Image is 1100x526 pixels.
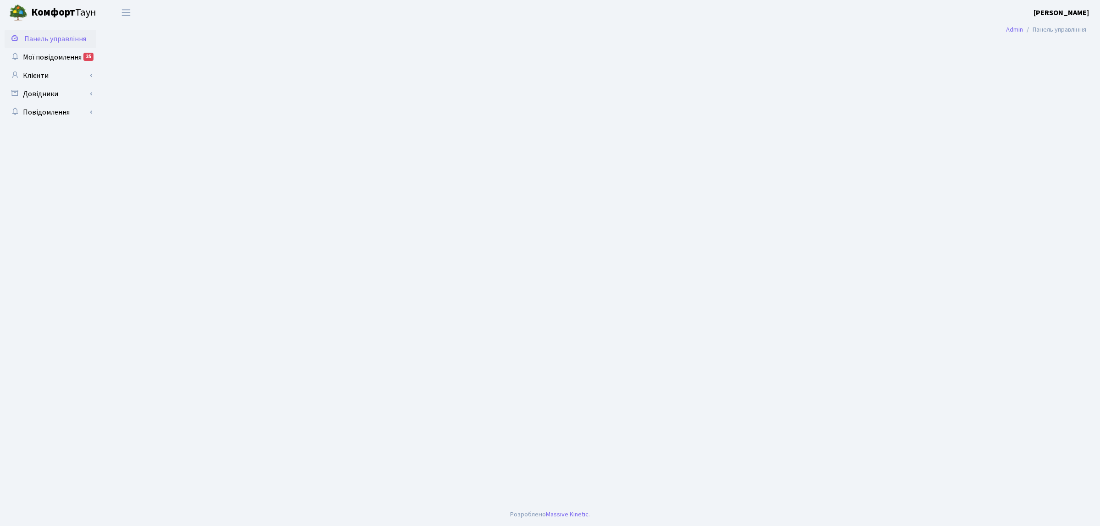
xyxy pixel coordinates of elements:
li: Панель управління [1023,25,1086,35]
a: Admin [1006,25,1023,34]
button: Переключити навігацію [115,5,137,20]
a: Мої повідомлення25 [5,48,96,66]
a: Клієнти [5,66,96,85]
a: Панель управління [5,30,96,48]
a: Massive Kinetic [546,510,588,519]
b: [PERSON_NAME] [1034,8,1089,18]
b: Комфорт [31,5,75,20]
img: logo.png [9,4,27,22]
a: Довідники [5,85,96,103]
span: Таун [31,5,96,21]
a: Повідомлення [5,103,96,121]
div: 25 [83,53,93,61]
span: Мої повідомлення [23,52,82,62]
span: Панель управління [24,34,86,44]
nav: breadcrumb [992,20,1100,39]
div: Розроблено . [510,510,590,520]
a: [PERSON_NAME] [1034,7,1089,18]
